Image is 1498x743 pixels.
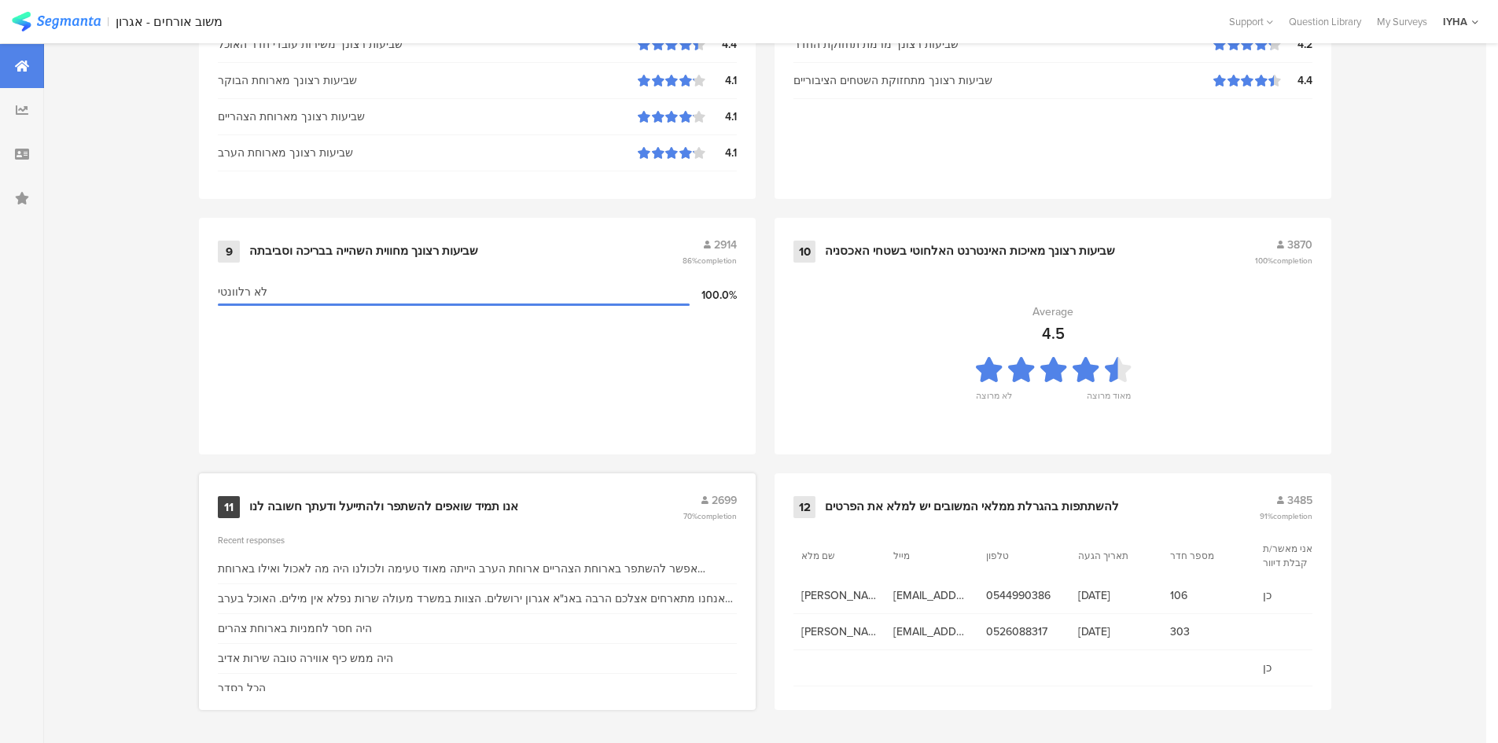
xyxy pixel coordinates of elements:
span: 2914 [714,237,737,253]
div: Recent responses [218,534,737,546]
span: 86% [683,255,737,267]
div: שביעות רצונך מארוחת הצהריים [218,109,638,125]
section: מספר חדר [1170,549,1241,563]
span: לא רלוונטי [218,284,267,300]
span: [PERSON_NAME] [801,587,878,604]
span: [EMAIL_ADDRESS][DOMAIN_NAME] [893,587,970,604]
span: completion [697,510,737,522]
span: completion [1273,510,1312,522]
span: כן [1263,587,1339,604]
span: 3870 [1287,237,1312,253]
span: 100% [1255,255,1312,267]
span: 303 [1170,623,1246,640]
div: שביעות רצונך מארוחת הערב [218,145,638,161]
div: שביעות רצונך מאיכות האינטרנט האלחוטי בשטחי האכסניה [825,244,1115,259]
span: 3485 [1287,492,1312,509]
div: 4.2 [1281,36,1312,53]
span: [DATE] [1078,623,1154,640]
a: My Surveys [1369,14,1435,29]
span: 0544990386 [986,587,1062,604]
div: משוב אורחים - אגרון [116,14,223,29]
div: שביעות רצונך משירות עובדי חדר האוכל [218,36,638,53]
div: היה ממש כיף אווירה טובה שירות אדיב [218,650,393,667]
img: segmanta logo [12,12,101,31]
div: אנו תמיד שואפים להשתפר ולהתייעל ודעתך חשובה לנו [249,499,518,515]
div: 11 [218,496,240,518]
div: להשתתפות בהגרלת ממלאי המשובים יש למלא את הפרטים [825,499,1119,515]
div: | [107,13,109,31]
section: אני מאשר/ת קבלת דיוור [1263,542,1334,570]
div: Support [1229,9,1273,34]
div: שביעות רצונך מחווית השהייה בבריכה וסביבתה [249,244,478,259]
div: Average [1032,303,1073,320]
div: שביעות רצונך מתחזוקת השטחים הציבוריים [793,72,1213,89]
section: טלפון [986,549,1057,563]
div: 4.1 [705,72,737,89]
span: כן [1263,660,1339,676]
div: 4.4 [1281,72,1312,89]
div: הכל בסדר [218,680,266,697]
div: 4.1 [705,109,737,125]
span: 91% [1260,510,1312,522]
div: 10 [793,241,815,263]
span: [PERSON_NAME] [801,623,878,640]
div: שביעות רצונך מארוחת הבוקר [218,72,638,89]
span: 0526088317 [986,623,1062,640]
span: 2699 [712,492,737,509]
div: היה חסר לחמניות בארוחת צהרים [218,620,372,637]
div: 4.4 [705,36,737,53]
div: אפשר להשתפר בארוחת הצהריים ארוחת הערב הייתה מאוד טעימה ולכולנו היה מה לאכול ואילו בארוחת הצהריים ... [218,561,737,577]
div: IYHA [1443,14,1467,29]
section: תאריך הגעה [1078,549,1149,563]
div: 12 [793,496,815,518]
span: [EMAIL_ADDRESS][DOMAIN_NAME] [893,623,970,640]
div: 4.1 [705,145,737,161]
div: שביעות רצונך מרמת תחזוקת החדר [793,36,1213,53]
a: Question Library [1281,14,1369,29]
div: מאוד מרוצה [1087,389,1131,411]
section: מייל [893,549,964,563]
span: 70% [683,510,737,522]
div: 4.5 [1042,322,1065,345]
div: אנחנו מתארחים אצלכם הרבה באנ"א אגרון ירושלים. הצוות במשרד מעולה שרות נפלא אין מילים. האוכל בערב ש... [218,590,737,607]
span: 106 [1170,587,1246,604]
span: [DATE] [1078,587,1154,604]
span: completion [1273,255,1312,267]
div: 100.0% [690,287,737,303]
section: שם מלא [801,549,872,563]
span: completion [697,255,737,267]
div: לא מרוצה [976,389,1012,411]
div: 9 [218,241,240,263]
